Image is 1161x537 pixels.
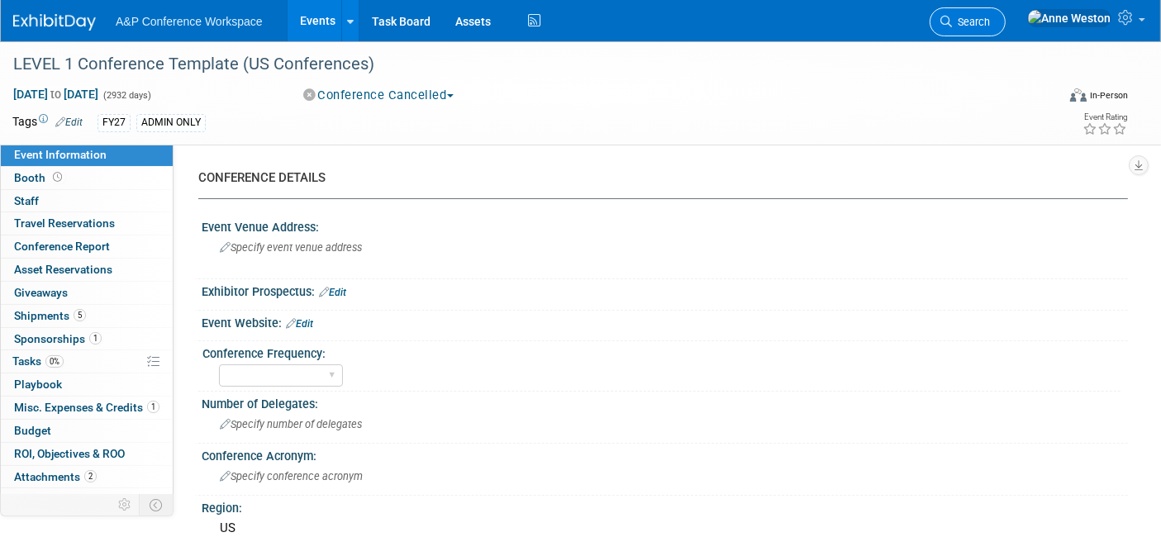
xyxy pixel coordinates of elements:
[14,401,159,414] span: Misc. Expenses & Credits
[147,401,159,413] span: 1
[1,305,173,327] a: Shipments5
[14,424,51,437] span: Budget
[220,241,362,254] span: Specify event venue address
[1,259,173,281] a: Asset Reservations
[7,50,1033,79] div: LEVEL 1 Conference Template (US Conferences)
[286,318,313,330] a: Edit
[1027,9,1111,27] img: Anne Weston
[202,444,1128,464] div: Conference Acronym:
[14,194,39,207] span: Staff
[202,392,1128,412] div: Number of Delegates:
[136,114,206,131] div: ADMIN ONLY
[89,332,102,345] span: 1
[116,15,263,28] span: A&P Conference Workspace
[14,309,86,322] span: Shipments
[14,240,110,253] span: Conference Report
[14,216,115,230] span: Travel Reservations
[202,279,1128,301] div: Exhibitor Prospectus:
[1070,88,1087,102] img: Format-Inperson.png
[1,397,173,419] a: Misc. Expenses & Credits1
[98,114,131,131] div: FY27
[14,447,125,460] span: ROI, Objectives & ROO
[1082,113,1127,121] div: Event Rating
[202,496,1128,516] div: Region:
[12,87,99,102] span: [DATE] [DATE]
[14,332,102,345] span: Sponsorships
[1,212,173,235] a: Travel Reservations
[1,328,173,350] a: Sponsorships1
[102,90,151,101] span: (2932 days)
[50,171,65,183] span: Booth not reserved yet
[48,88,64,101] span: to
[1089,89,1128,102] div: In-Person
[1,190,173,212] a: Staff
[202,311,1128,332] div: Event Website:
[111,494,140,516] td: Personalize Event Tab Strip
[14,171,65,184] span: Booth
[1,350,173,373] a: Tasks0%
[84,470,97,482] span: 2
[963,86,1128,111] div: Event Format
[45,355,64,368] span: 0%
[55,116,83,128] a: Edit
[220,470,363,482] span: Specify conference acronym
[1,443,173,465] a: ROI, Objectives & ROO
[1,167,173,189] a: Booth
[319,287,346,298] a: Edit
[14,470,97,483] span: Attachments
[14,148,107,161] span: Event Information
[198,169,1116,187] div: CONFERENCE DETAILS
[930,7,1006,36] a: Search
[140,494,174,516] td: Toggle Event Tabs
[14,286,68,299] span: Giveaways
[952,16,990,28] span: Search
[14,378,62,391] span: Playbook
[1,144,173,166] a: Event Information
[1,373,173,396] a: Playbook
[220,418,362,430] span: Specify number of delegates
[1,420,173,442] a: Budget
[74,309,86,321] span: 5
[1,466,173,488] a: Attachments2
[202,341,1121,362] div: Conference Frequency:
[12,113,83,132] td: Tags
[12,354,64,368] span: Tasks
[14,263,112,276] span: Asset Reservations
[202,215,1128,235] div: Event Venue Address:
[1,235,173,258] a: Conference Report
[13,14,96,31] img: ExhibitDay
[1,488,173,511] a: more
[297,87,460,104] button: Conference Cancelled
[1,282,173,304] a: Giveaways
[11,492,37,506] span: more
